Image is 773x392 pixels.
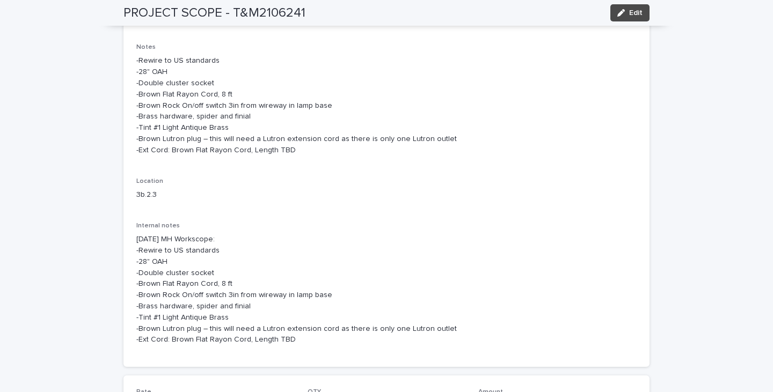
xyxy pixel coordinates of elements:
[629,9,643,17] span: Edit
[136,55,637,156] p: -Rewire to US standards -28" OAH -Double cluster socket -Brown Flat Rayon Cord, 8 ft -Brown Rock ...
[136,234,637,345] p: [DATE] MH Workscope: -Rewire to US standards -28" OAH -Double cluster socket -Brown Flat Rayon Co...
[136,44,156,50] span: Notes
[610,4,650,21] button: Edit
[136,189,295,201] p: 3b.2.3
[136,223,180,229] span: Internal notes
[123,5,305,21] h2: PROJECT SCOPE - T&M2106241
[136,178,163,184] span: Location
